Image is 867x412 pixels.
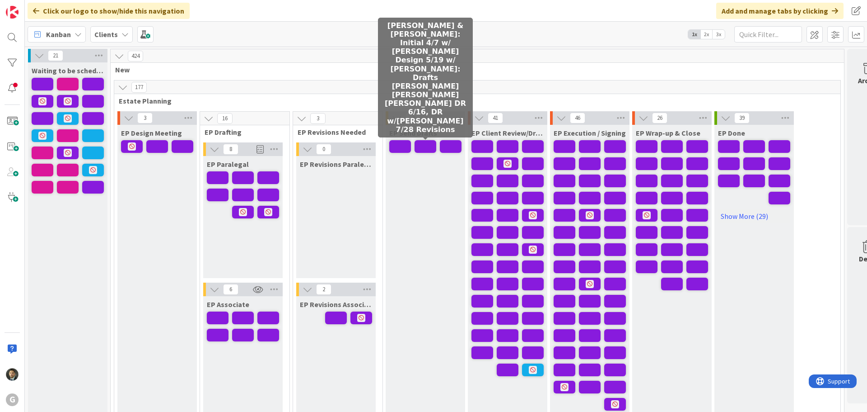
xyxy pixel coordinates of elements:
span: EP Paralegal [207,160,249,169]
b: Clients [94,30,118,39]
span: 1x [688,30,700,39]
span: Support [19,1,41,12]
span: EP Done [718,128,745,137]
span: 2x [700,30,713,39]
span: 8 [223,144,238,155]
span: EP Design Meeting [121,128,182,137]
span: EP Drafting [205,128,278,137]
span: 0 [316,144,331,155]
span: Kanban [46,29,71,40]
span: New [115,65,833,74]
span: EP Execution / Signing [554,128,626,137]
img: CG [6,368,19,381]
div: G [6,393,19,406]
div: Click our logo to show/hide this navigation [28,3,190,19]
span: EP Revisions Needed [298,128,371,137]
span: EP Client Review/Draft Review Meeting [471,128,544,137]
div: Add and manage tabs by clicking [716,3,844,19]
span: 3 [310,113,326,124]
span: Waiting to be scheduled [32,66,104,75]
span: EP Associate [207,300,249,309]
span: EP Wrap-up & Close [636,128,700,137]
span: 26 [652,113,667,123]
input: Quick Filter... [734,26,802,43]
span: EP Revisions Paralegal [300,160,372,169]
span: 424 [128,51,143,62]
img: Visit kanbanzone.com [6,6,19,19]
span: 46 [570,113,585,123]
span: 3x [713,30,725,39]
span: 16 [217,113,233,124]
span: 39 [734,113,750,123]
span: 3 [137,113,153,123]
h5: [PERSON_NAME] & [PERSON_NAME]: Initial 4/7 w/ [PERSON_NAME] Design 5/19 w/ [PERSON_NAME]: Drafts ... [382,21,469,134]
span: Estate Planning [119,96,829,105]
span: EP Revisions Associate [300,300,372,309]
a: Show More (29) [718,209,790,223]
span: 2 [316,284,331,295]
span: 41 [488,113,503,123]
span: 21 [48,50,63,61]
span: 177 [131,82,147,93]
span: 6 [223,284,238,295]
